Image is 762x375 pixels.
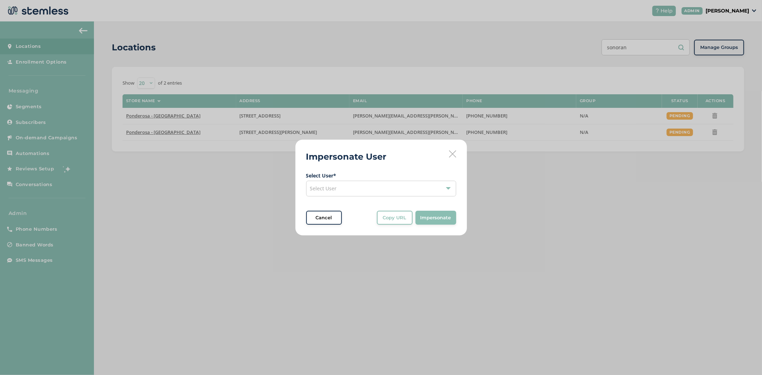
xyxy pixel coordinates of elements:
[306,150,387,163] h2: Impersonate User
[306,211,342,225] button: Cancel
[420,214,451,221] span: Impersonate
[415,211,456,225] button: Impersonate
[316,214,332,221] span: Cancel
[306,172,456,179] label: Select User
[383,214,407,221] span: Copy URL
[726,341,762,375] iframe: Chat Widget
[377,211,413,225] button: Copy URL
[310,185,337,192] span: Select User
